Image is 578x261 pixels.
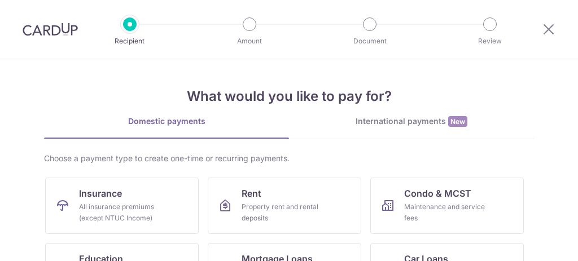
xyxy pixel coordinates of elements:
[44,153,534,164] div: Choose a payment type to create one-time or recurring payments.
[45,178,199,234] a: InsuranceAll insurance premiums (except NTUC Income)
[79,187,122,200] span: Insurance
[88,36,172,47] p: Recipient
[448,116,467,127] span: New
[289,116,534,127] div: International payments
[328,36,411,47] p: Document
[44,86,534,107] h4: What would you like to pay for?
[448,36,532,47] p: Review
[404,187,471,200] span: Condo & MCST
[23,23,78,36] img: CardUp
[506,227,567,255] iframe: Opens a widget where you can find more information
[44,116,289,127] div: Domestic payments
[208,36,291,47] p: Amount
[370,178,524,234] a: Condo & MCSTMaintenance and service fees
[404,201,485,224] div: Maintenance and service fees
[79,201,160,224] div: All insurance premiums (except NTUC Income)
[242,187,261,200] span: Rent
[242,201,323,224] div: Property rent and rental deposits
[208,178,361,234] a: RentProperty rent and rental deposits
